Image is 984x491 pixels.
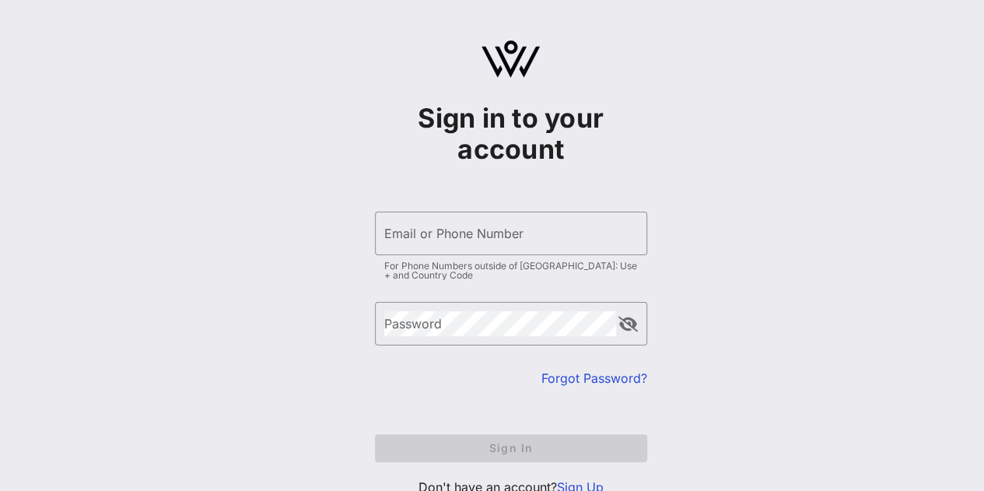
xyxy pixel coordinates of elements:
h1: Sign in to your account [375,103,647,165]
a: Forgot Password? [541,370,647,386]
button: append icon [618,317,638,332]
div: For Phone Numbers outside of [GEOGRAPHIC_DATA]: Use + and Country Code [384,261,638,280]
img: logo.svg [481,40,540,78]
